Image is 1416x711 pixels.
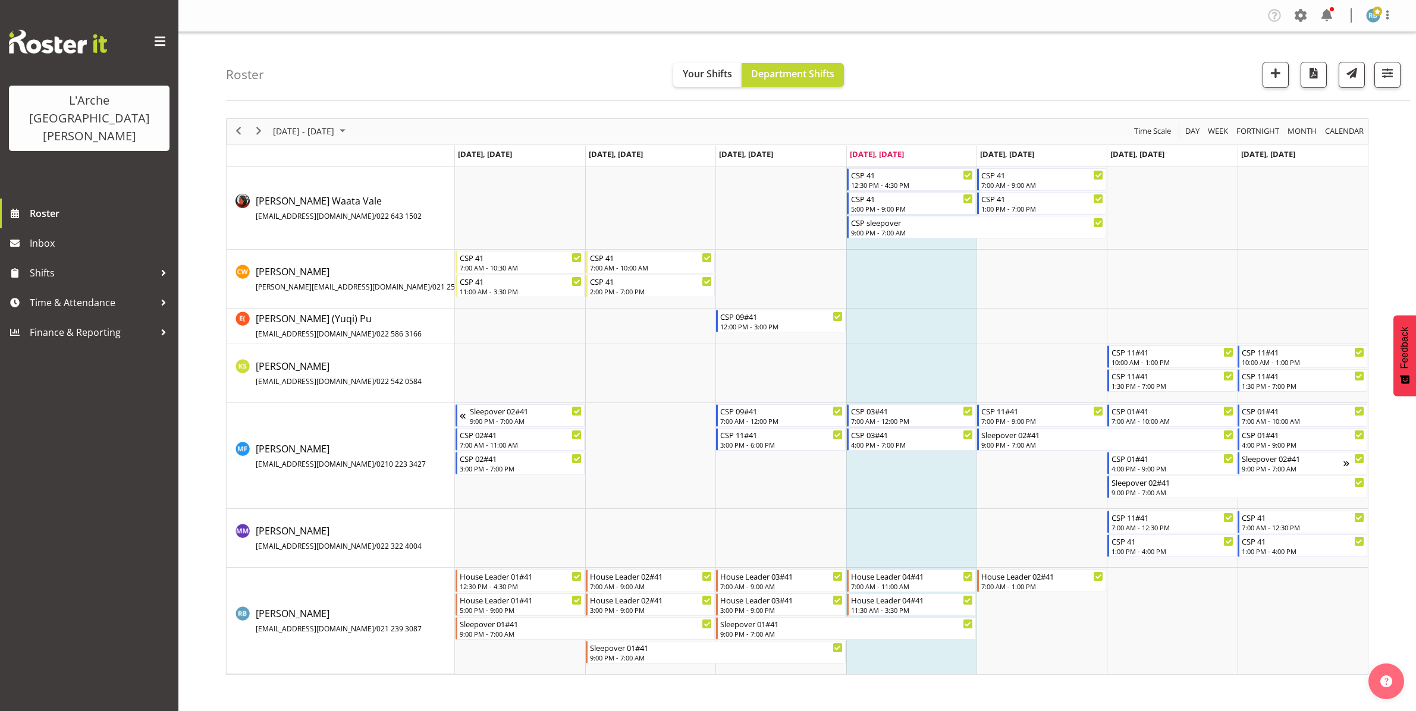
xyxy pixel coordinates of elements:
[256,194,422,222] span: [PERSON_NAME] Waata Vale
[1242,440,1364,449] div: 4:00 PM - 9:00 PM
[30,234,172,252] span: Inbox
[456,404,585,427] div: Melissa Fry"s event - Sleepover 02#41 Begin From Sunday, August 10, 2025 at 9:00:00 PM GMT+12:00 ...
[851,193,973,205] div: CSP 41
[374,329,376,339] span: /
[1242,523,1364,532] div: 7:00 AM - 12:30 PM
[256,329,374,339] span: [EMAIL_ADDRESS][DOMAIN_NAME]
[272,124,335,139] span: [DATE] - [DATE]
[460,581,582,591] div: 12:30 PM - 4:30 PM
[851,216,1104,228] div: CSP sleepover
[981,440,1234,449] div: 9:00 PM - 7:00 AM
[981,429,1234,441] div: Sleepover 02#41
[847,404,976,427] div: Melissa Fry"s event - CSP 03#41 Begin From Thursday, August 14, 2025 at 7:00:00 AM GMT+12:00 Ends...
[227,509,455,568] td: Michelle Muir resource
[1366,8,1380,23] img: robin-buch3407.jpg
[720,570,842,582] div: House Leader 03#41
[1110,149,1164,159] span: [DATE], [DATE]
[981,570,1103,582] div: House Leader 02#41
[1393,315,1416,396] button: Feedback - Show survey
[1112,416,1233,426] div: 7:00 AM - 10:00 AM
[1107,452,1236,474] div: Melissa Fry"s event - CSP 01#41 Begin From Saturday, August 16, 2025 at 4:00:00 PM GMT+12:00 Ends...
[374,211,376,221] span: /
[1286,124,1318,139] span: Month
[720,416,842,426] div: 7:00 AM - 12:00 PM
[256,524,422,552] span: [PERSON_NAME]
[249,119,269,144] div: next period
[851,180,973,190] div: 12:30 PM - 4:30 PM
[374,376,376,386] span: /
[683,67,732,80] span: Your Shifts
[590,605,712,615] div: 3:00 PM - 9:00 PM
[460,440,582,449] div: 7:00 AM - 11:00 AM
[1242,546,1364,556] div: 1:00 PM - 4:00 PM
[1242,452,1343,464] div: Sleepover 02#41
[30,323,155,341] span: Finance & Reporting
[851,605,973,615] div: 11:30 AM - 3:30 PM
[227,403,455,509] td: Melissa Fry resource
[1112,452,1233,464] div: CSP 01#41
[851,405,973,417] div: CSP 03#41
[256,607,422,634] span: [PERSON_NAME]
[21,92,158,145] div: L'Arche [GEOGRAPHIC_DATA][PERSON_NAME]
[30,294,155,312] span: Time & Attendance
[981,169,1103,181] div: CSP 41
[716,617,976,640] div: Robin Buch"s event - Sleepover 01#41 Begin From Wednesday, August 13, 2025 at 9:00:00 PM GMT+12:0...
[1112,511,1233,523] div: CSP 11#41
[847,428,976,451] div: Melissa Fry"s event - CSP 03#41 Begin From Thursday, August 14, 2025 at 4:00:00 PM GMT+12:00 Ends...
[456,570,585,592] div: Robin Buch"s event - House Leader 01#41 Begin From Monday, August 11, 2025 at 12:30:00 PM GMT+12:...
[1242,416,1364,426] div: 7:00 AM - 10:00 AM
[851,594,973,606] div: House Leader 04#41
[586,641,846,663] div: Robin Buch"s event - Sleepover 01#41 Begin From Tuesday, August 12, 2025 at 9:00:00 PM GMT+12:00 ...
[256,442,426,470] a: [PERSON_NAME][EMAIL_ADDRESS][DOMAIN_NAME]/0210 223 3427
[460,629,712,638] div: 9:00 PM - 7:00 AM
[226,118,1368,675] div: Timeline Week of August 14, 2025
[851,440,973,449] div: 4:00 PM - 7:00 PM
[1238,345,1367,368] div: Kalpana Sapkota"s event - CSP 11#41 Begin From Sunday, August 17, 2025 at 10:00:00 AM GMT+12:00 E...
[374,459,376,469] span: /
[977,168,1106,191] div: Cherri Waata Vale"s event - CSP 41 Begin From Friday, August 15, 2025 at 7:00:00 AM GMT+12:00 End...
[716,404,845,427] div: Melissa Fry"s event - CSP 09#41 Begin From Wednesday, August 13, 2025 at 7:00:00 AM GMT+12:00 End...
[456,617,715,640] div: Robin Buch"s event - Sleepover 01#41 Begin From Monday, August 11, 2025 at 9:00:00 PM GMT+12:00 E...
[374,624,376,634] span: /
[847,168,976,191] div: Cherri Waata Vale"s event - CSP 41 Begin From Thursday, August 14, 2025 at 12:30:00 PM GMT+12:00 ...
[1112,370,1233,382] div: CSP 11#41
[980,149,1034,159] span: [DATE], [DATE]
[590,653,843,662] div: 9:00 PM - 7:00 AM
[256,541,374,551] span: [EMAIL_ADDRESS][DOMAIN_NAME]
[586,251,715,273] div: Cindy Walters"s event - CSP 41 Begin From Tuesday, August 12, 2025 at 7:00:00 AM GMT+12:00 Ends A...
[590,251,712,263] div: CSP 41
[231,124,247,139] button: Previous
[851,581,973,591] div: 7:00 AM - 11:00 AM
[376,211,422,221] span: 022 643 1502
[456,593,585,616] div: Robin Buch"s event - House Leader 01#41 Begin From Monday, August 11, 2025 at 5:00:00 PM GMT+12:0...
[256,360,422,387] span: [PERSON_NAME]
[1339,62,1365,88] button: Send a list of all shifts for the selected filtered period to all rostered employees.
[981,204,1103,213] div: 1:00 PM - 7:00 PM
[586,570,715,592] div: Robin Buch"s event - House Leader 02#41 Begin From Tuesday, August 12, 2025 at 7:00:00 AM GMT+12:...
[977,192,1106,215] div: Cherri Waata Vale"s event - CSP 41 Begin From Friday, August 15, 2025 at 1:00:00 PM GMT+12:00 End...
[720,322,842,331] div: 12:00 PM - 3:00 PM
[376,459,426,469] span: 0210 223 3427
[720,618,973,630] div: Sleepover 01#41
[847,570,976,592] div: Robin Buch"s event - House Leader 04#41 Begin From Thursday, August 14, 2025 at 7:00:00 AM GMT+12...
[981,416,1103,426] div: 7:00 PM - 9:00 PM
[460,605,582,615] div: 5:00 PM - 9:00 PM
[460,452,582,464] div: CSP 02#41
[256,265,478,293] a: [PERSON_NAME][PERSON_NAME][EMAIL_ADDRESS][DOMAIN_NAME]/021 251 8963
[1107,511,1236,533] div: Michelle Muir"s event - CSP 11#41 Begin From Saturday, August 16, 2025 at 7:00:00 AM GMT+12:00 En...
[589,149,643,159] span: [DATE], [DATE]
[586,593,715,616] div: Robin Buch"s event - House Leader 02#41 Begin From Tuesday, August 12, 2025 at 3:00:00 PM GMT+12:...
[590,263,712,272] div: 7:00 AM - 10:00 AM
[851,429,973,441] div: CSP 03#41
[256,194,422,222] a: [PERSON_NAME] Waata Vale[EMAIL_ADDRESS][DOMAIN_NAME]/022 643 1502
[460,287,582,296] div: 11:00 AM - 3:30 PM
[1242,464,1343,473] div: 9:00 PM - 7:00 AM
[256,524,422,552] a: [PERSON_NAME][EMAIL_ADDRESS][DOMAIN_NAME]/022 322 4004
[374,541,376,551] span: /
[456,428,585,451] div: Melissa Fry"s event - CSP 02#41 Begin From Monday, August 11, 2025 at 7:00:00 AM GMT+12:00 Ends A...
[1112,535,1233,547] div: CSP 41
[1112,464,1233,473] div: 4:00 PM - 9:00 PM
[9,30,107,54] img: Rosterit website logo
[1241,149,1295,159] span: [DATE], [DATE]
[1238,428,1367,451] div: Melissa Fry"s event - CSP 01#41 Begin From Sunday, August 17, 2025 at 4:00:00 PM GMT+12:00 Ends A...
